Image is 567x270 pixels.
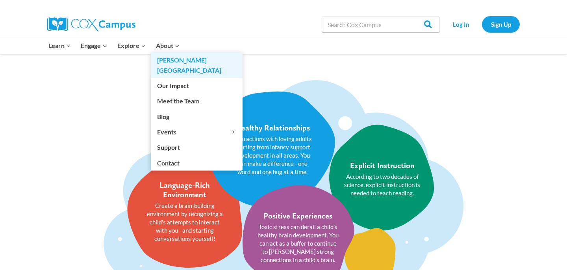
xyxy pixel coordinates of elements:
button: Child menu of Explore [112,37,151,54]
button: Child menu of Engage [76,37,113,54]
nav: Primary Navigation [43,37,184,54]
p: According to two decades of science, explicit instruction is needed to teach reading. [341,173,423,197]
p: Interactions with loving adults starting from infancy support development in all areas. You can m... [232,135,313,176]
p: Toxic stress can derail a child's healthy brain development. You can act as a buffer to continue ... [257,223,339,264]
a: Blog [151,109,243,124]
button: Child menu of Learn [43,37,76,54]
a: Contact [151,155,243,170]
div: Explicit Instruction [350,161,415,170]
div: Language-Rich Environment [144,180,226,199]
p: Create a brain-building environment by recognizing a child's attempts to interact with you - and ... [144,202,226,243]
input: Search Cox Campus [322,17,440,32]
a: [PERSON_NAME][GEOGRAPHIC_DATA] [151,53,243,78]
nav: Secondary Navigation [444,16,520,32]
button: Child menu of About [151,37,185,54]
a: Sign Up [482,16,520,32]
a: Log In [444,16,478,32]
img: Cox Campus [47,17,135,31]
a: Our Impact [151,78,243,93]
a: Support [151,140,243,155]
div: Positive Experiences [263,211,332,220]
button: Child menu of Events [151,125,243,140]
div: Healthy Relationships [235,123,310,132]
a: Meet the Team [151,94,243,108]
